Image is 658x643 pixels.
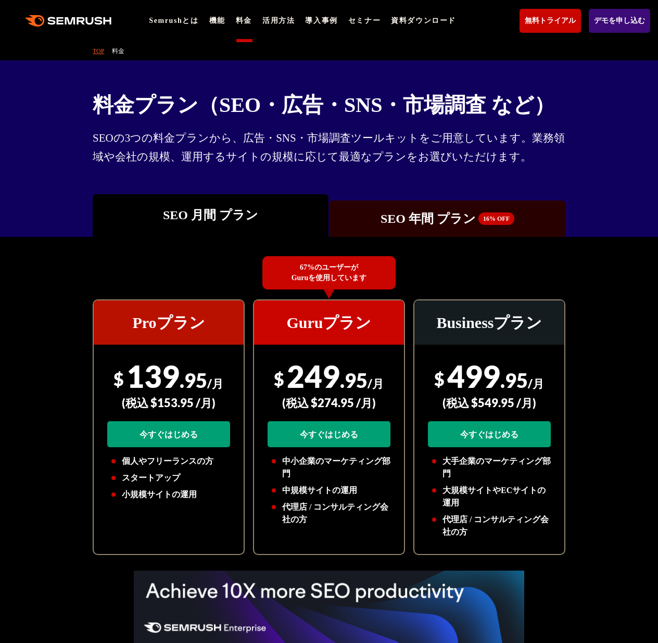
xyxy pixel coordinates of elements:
div: 499 [428,358,551,447]
li: スタートアップ [107,472,230,484]
span: .95 [340,368,368,392]
div: 67%のユーザーが Guruを使用しています [262,256,396,289]
span: $ [434,368,445,389]
a: 活用方法 [262,17,295,24]
span: $ [274,368,284,389]
a: セミナー [348,17,381,24]
div: 139 [107,358,230,447]
li: 大手企業のマーケティング部門 [428,455,551,480]
a: 料金 [112,47,132,55]
div: Proプラン [94,300,244,345]
a: 料金 [236,17,252,24]
div: 249 [268,358,390,447]
li: 代理店 / コンサルティング会社の方 [428,513,551,538]
span: /月 [207,376,223,390]
a: 今すぐはじめる [107,421,230,447]
span: /月 [528,376,544,390]
a: TOP [93,47,112,55]
div: SEO 年間 プラン [335,209,560,228]
div: (税込 $274.95 /月) [268,384,390,421]
li: 個人やフリーランスの方 [107,455,230,468]
span: デモを申し込む [594,16,645,26]
div: SEO 月間 プラン [98,206,323,224]
div: SEOの3つの料金プランから、広告・SNS・市場調査ツールキットをご用意しています。業務領域や会社の規模、運用するサイトの規模に応じて最適なプランをお選びいただけます。 [93,129,565,166]
a: Semrushとは [149,17,198,24]
a: 今すぐはじめる [428,421,551,447]
li: 大規模サイトやECサイトの運用 [428,484,551,509]
span: /月 [368,376,384,390]
span: 16% OFF [478,212,514,225]
div: (税込 $549.95 /月) [428,384,551,421]
li: 中規模サイトの運用 [268,484,390,497]
span: $ [113,368,124,389]
a: 資料ダウンロード [391,17,456,24]
a: 導入事例 [305,17,337,24]
li: 小規模サイトの運用 [107,488,230,501]
a: 無料トライアル [520,9,581,33]
h1: 料金プラン（SEO・広告・SNS・市場調査 など） [93,90,565,120]
li: 代理店 / コンサルティング会社の方 [268,501,390,526]
span: 無料トライアル [525,16,576,26]
a: 機能 [209,17,225,24]
a: 今すぐはじめる [268,421,390,447]
span: .95 [180,368,207,392]
div: (税込 $153.95 /月) [107,384,230,421]
a: デモを申し込む [589,9,650,33]
div: Businessプラン [414,300,564,345]
div: Guruプラン [254,300,404,345]
li: 中小企業のマーケティング部門 [268,455,390,480]
span: .95 [500,368,528,392]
